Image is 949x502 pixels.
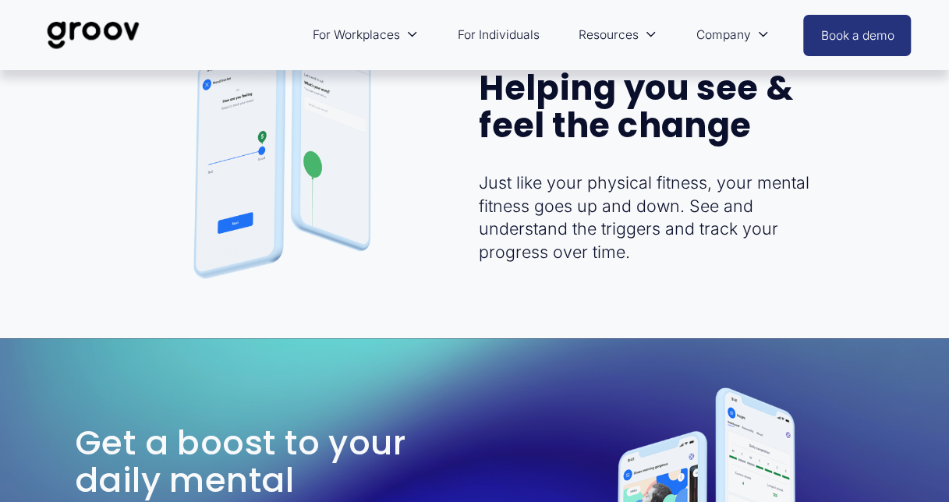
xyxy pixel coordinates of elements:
[479,65,801,149] strong: Helping you see & feel the change
[579,24,639,46] span: Resources
[696,24,751,46] span: Company
[38,9,148,61] img: Groov | Workplace Science Platform | Unlock Performance | Drive Results
[479,171,837,265] p: Just like your physical fitness, your mental fitness goes up and down. See and understand the tri...
[450,16,547,54] a: For Individuals
[305,16,426,54] a: folder dropdown
[313,24,400,46] span: For Workplaces
[571,16,664,54] a: folder dropdown
[689,16,777,54] a: folder dropdown
[803,15,911,56] a: Book a demo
